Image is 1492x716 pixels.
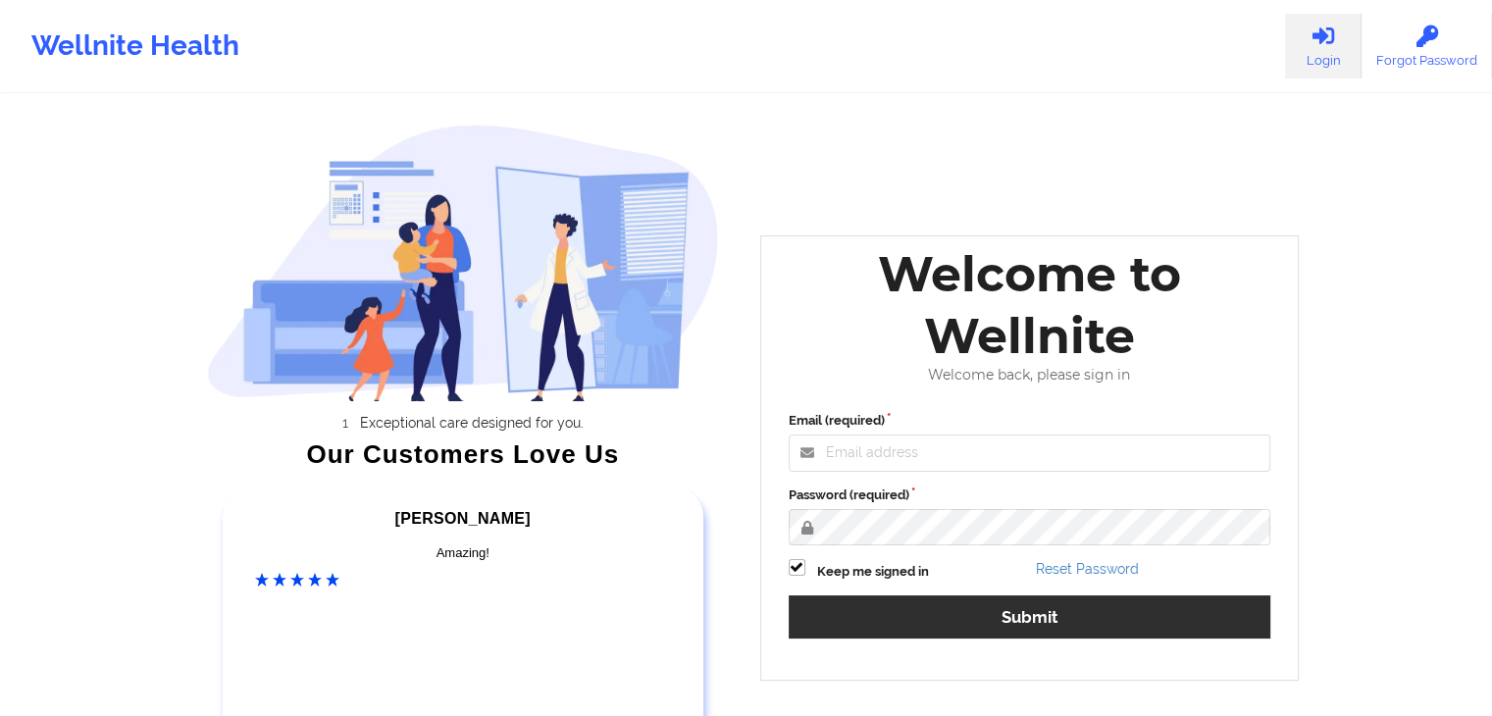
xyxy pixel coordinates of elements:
[775,367,1285,384] div: Welcome back, please sign in
[789,595,1271,638] button: Submit
[395,510,531,527] span: [PERSON_NAME]
[789,486,1271,505] label: Password (required)
[1036,561,1139,577] a: Reset Password
[817,562,929,582] label: Keep me signed in
[225,415,719,431] li: Exceptional care designed for you.
[789,435,1271,472] input: Email address
[1362,14,1492,78] a: Forgot Password
[789,411,1271,431] label: Email (required)
[255,543,671,563] div: Amazing!
[207,124,719,401] img: wellnite-auth-hero_200.c722682e.png
[1285,14,1362,78] a: Login
[775,243,1285,367] div: Welcome to Wellnite
[207,444,719,464] div: Our Customers Love Us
